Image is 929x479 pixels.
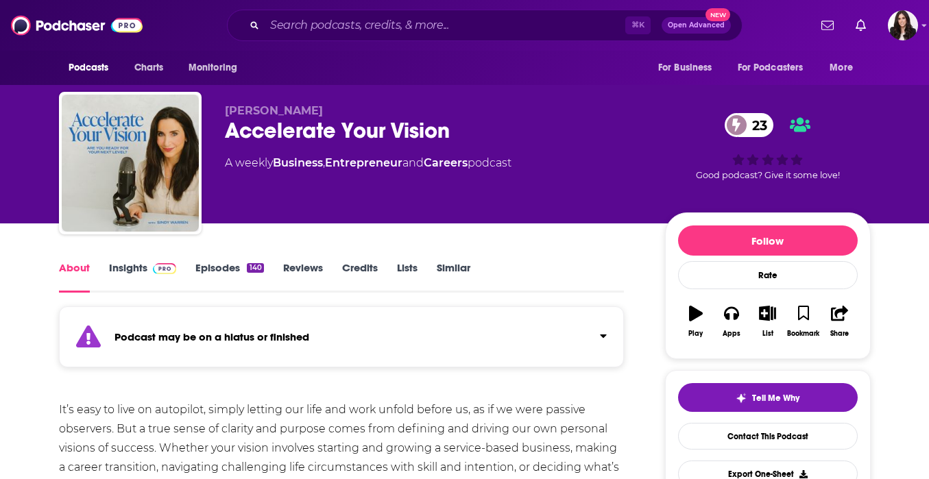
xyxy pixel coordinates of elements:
[397,261,418,293] a: Lists
[125,55,172,81] a: Charts
[662,17,731,34] button: Open AdvancedNew
[153,263,177,274] img: Podchaser Pro
[830,58,853,77] span: More
[625,16,651,34] span: ⌘ K
[678,423,858,450] a: Contact This Podcast
[705,8,730,21] span: New
[189,58,237,77] span: Monitoring
[225,104,323,117] span: [PERSON_NAME]
[723,330,740,338] div: Apps
[749,297,785,346] button: List
[225,155,511,171] div: A weekly podcast
[265,14,625,36] input: Search podcasts, credits, & more...
[325,156,402,169] a: Entrepreneur
[227,10,743,41] div: Search podcasts, credits, & more...
[283,261,323,293] a: Reviews
[649,55,729,81] button: open menu
[678,383,858,412] button: tell me why sparkleTell Me Why
[59,315,625,367] section: Click to expand status details
[688,330,703,338] div: Play
[787,330,819,338] div: Bookmark
[678,225,858,256] button: Follow
[714,297,749,346] button: Apps
[323,156,325,169] span: ,
[11,12,143,38] img: Podchaser - Follow, Share and Rate Podcasts
[109,261,177,293] a: InsightsPodchaser Pro
[658,58,712,77] span: For Business
[678,297,714,346] button: Play
[888,10,918,40] button: Show profile menu
[850,14,871,37] a: Show notifications dropdown
[134,58,164,77] span: Charts
[736,393,747,404] img: tell me why sparkle
[59,55,127,81] button: open menu
[665,104,871,189] div: 23Good podcast? Give it some love!
[437,261,470,293] a: Similar
[402,156,424,169] span: and
[179,55,255,81] button: open menu
[820,55,870,81] button: open menu
[786,297,821,346] button: Bookmark
[752,393,799,404] span: Tell Me Why
[273,156,323,169] a: Business
[830,330,849,338] div: Share
[762,330,773,338] div: List
[696,170,840,180] span: Good podcast? Give it some love!
[678,261,858,289] div: Rate
[114,330,309,343] strong: Podcast may be on a hiatus or finished
[342,261,378,293] a: Credits
[725,113,774,137] a: 23
[62,95,199,232] img: Accelerate Your Vision
[821,297,857,346] button: Share
[888,10,918,40] img: User Profile
[888,10,918,40] span: Logged in as RebeccaShapiro
[738,113,774,137] span: 23
[738,58,804,77] span: For Podcasters
[816,14,839,37] a: Show notifications dropdown
[668,22,725,29] span: Open Advanced
[729,55,823,81] button: open menu
[69,58,109,77] span: Podcasts
[59,261,90,293] a: About
[424,156,468,169] a: Careers
[247,263,263,273] div: 140
[195,261,263,293] a: Episodes140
